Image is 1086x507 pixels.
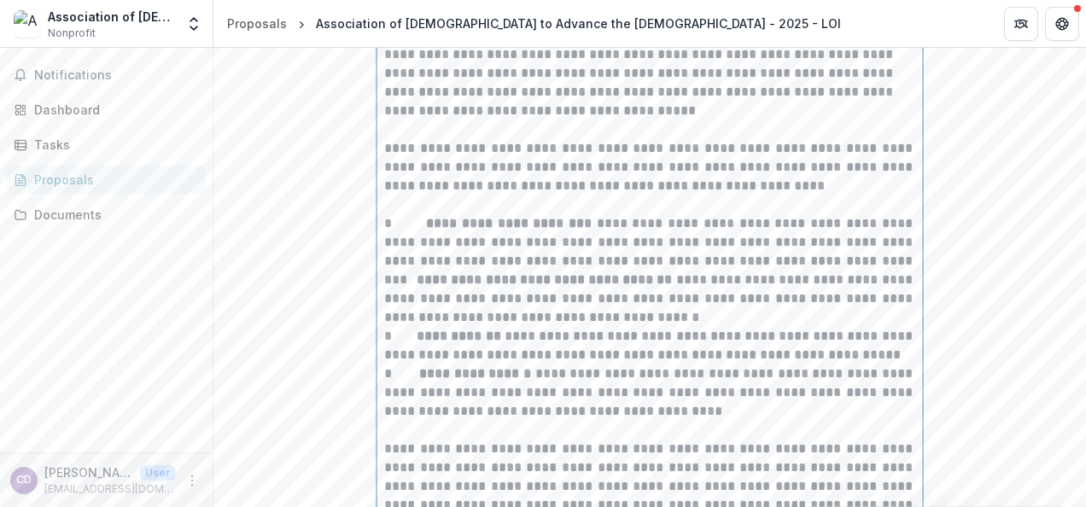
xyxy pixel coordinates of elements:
div: Proposals [34,171,192,189]
nav: breadcrumb [220,11,848,36]
button: Get Help [1045,7,1079,41]
button: Partners [1004,7,1038,41]
a: Proposals [7,166,206,194]
button: More [182,470,202,491]
div: Dashboard [34,101,192,119]
div: Proposals [227,15,287,32]
button: Open entity switcher [182,7,206,41]
p: [PERSON_NAME] [44,463,133,481]
img: Association of Churches to Advance the Imago Dei [14,10,41,38]
a: Dashboard [7,96,206,124]
div: Association of [DEMOGRAPHIC_DATA] to Advance the [DEMOGRAPHIC_DATA] - 2025 - LOI [316,15,841,32]
a: Proposals [220,11,294,36]
div: Chris Daniel [16,475,32,486]
button: Notifications [7,61,206,89]
span: Nonprofit [48,26,96,41]
p: [EMAIL_ADDRESS][DOMAIN_NAME] [44,481,175,497]
div: Tasks [34,136,192,154]
a: Tasks [7,131,206,159]
a: Documents [7,201,206,229]
p: User [140,465,175,481]
span: Notifications [34,68,199,83]
div: Association of [DEMOGRAPHIC_DATA] to Advance the [DEMOGRAPHIC_DATA] [48,8,175,26]
div: Documents [34,206,192,224]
